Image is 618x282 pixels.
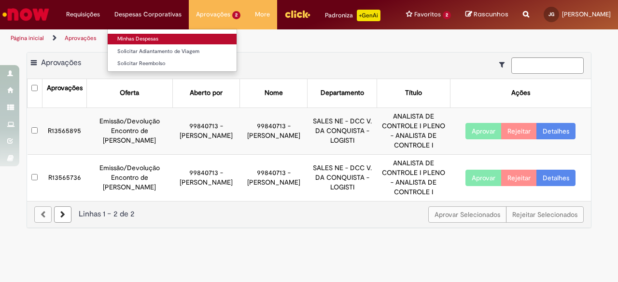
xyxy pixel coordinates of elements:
[465,10,508,19] a: Rascunhos
[499,61,509,68] i: Mostrar filtros para: Suas Solicitações
[377,107,450,154] td: ANALISTA DE CONTROLE I PLENO - ANALISTA DE CONTROLE I
[414,10,441,19] span: Favoritos
[308,154,377,201] td: SALES NE - DCC V. DA CONQUISTA - LOGISTI
[377,154,450,201] td: ANALISTA DE CONTROLE I PLENO - ANALISTA DE CONTROLE I
[255,10,270,19] span: More
[107,29,237,72] ul: Despesas Corporativas
[501,170,537,186] button: Rejeitar
[34,209,584,220] div: Linhas 1 − 2 de 2
[66,10,100,19] span: Requisições
[65,34,97,42] a: Aprovações
[325,10,380,21] div: Padroniza
[232,11,240,19] span: 2
[172,107,240,154] td: 99840713 - [PERSON_NAME]
[443,11,451,19] span: 2
[87,154,172,201] td: Emissão/Devolução Encontro de [PERSON_NAME]
[108,34,237,44] a: Minhas Despesas
[465,170,502,186] button: Aprovar
[11,34,44,42] a: Página inicial
[284,7,310,21] img: click_logo_yellow_360x200.png
[1,5,51,24] img: ServiceNow
[240,154,308,201] td: 99840713 - [PERSON_NAME]
[562,10,611,18] span: [PERSON_NAME]
[536,123,576,139] a: Detalhes
[42,154,87,201] td: R13565736
[41,58,81,67] span: Aprovações
[120,88,139,98] div: Oferta
[308,107,377,154] td: SALES NE - DCC V. DA CONQUISTA - LOGISTI
[240,107,308,154] td: 99840713 - [PERSON_NAME]
[474,10,508,19] span: Rascunhos
[321,88,364,98] div: Departamento
[42,79,87,107] th: Aprovações
[501,123,537,139] button: Rejeitar
[87,107,172,154] td: Emissão/Devolução Encontro de [PERSON_NAME]
[42,107,87,154] td: R13565895
[108,46,237,57] a: Solicitar Adiantamento de Viagem
[357,10,380,21] p: +GenAi
[172,154,240,201] td: 99840713 - [PERSON_NAME]
[536,170,576,186] a: Detalhes
[196,10,230,19] span: Aprovações
[47,83,83,93] div: Aprovações
[265,88,283,98] div: Nome
[548,11,554,17] span: JG
[405,88,422,98] div: Título
[108,58,237,69] a: Solicitar Reembolso
[7,29,405,47] ul: Trilhas de página
[114,10,182,19] span: Despesas Corporativas
[511,88,530,98] div: Ações
[465,123,502,139] button: Aprovar
[190,88,223,98] div: Aberto por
